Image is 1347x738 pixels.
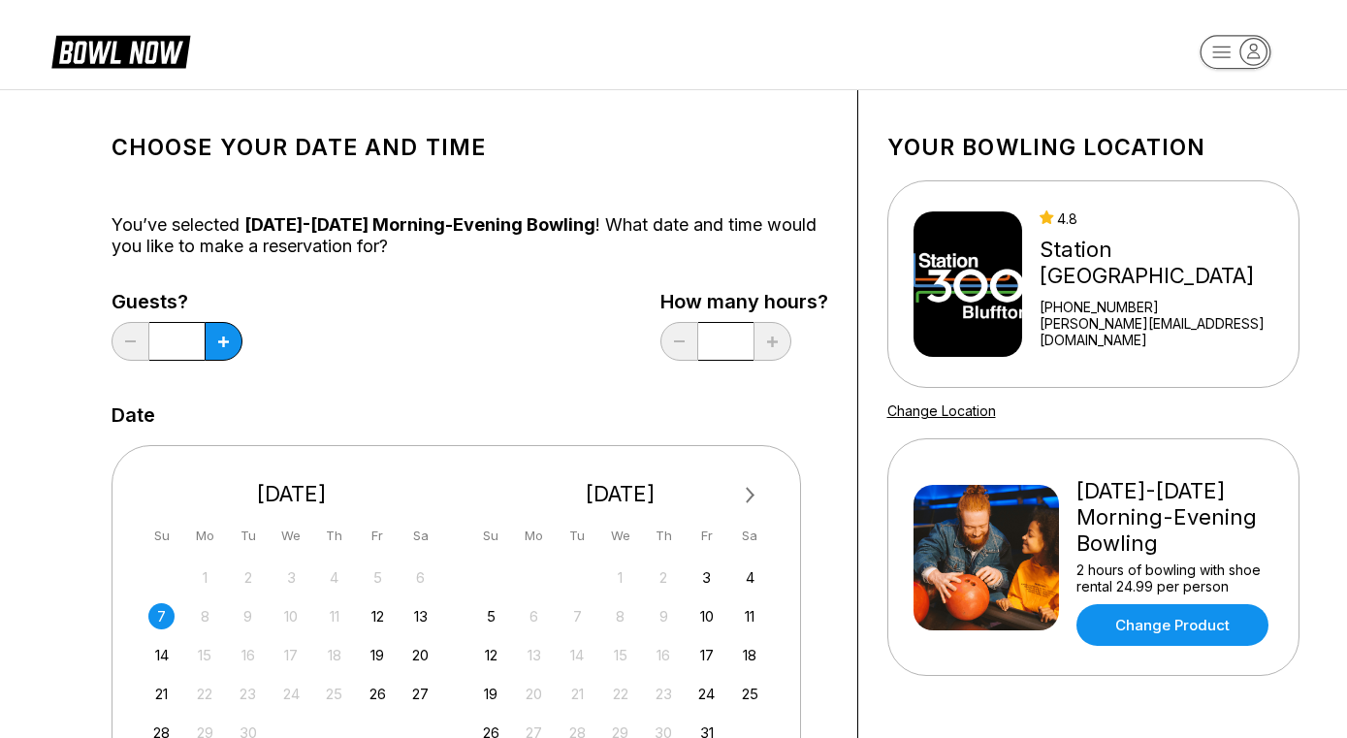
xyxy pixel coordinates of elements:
div: Not available Thursday, October 16th, 2025 [651,642,677,668]
div: Fr [693,523,720,549]
div: Not available Thursday, October 9th, 2025 [651,603,677,629]
div: [DATE]-[DATE] Morning-Evening Bowling [1076,478,1273,557]
div: Choose Saturday, September 13th, 2025 [407,603,433,629]
div: Choose Saturday, October 4th, 2025 [737,564,763,591]
div: Not available Thursday, October 23rd, 2025 [651,681,677,707]
div: 2 hours of bowling with shoe rental 24.99 per person [1076,562,1273,594]
div: Choose Sunday, October 12th, 2025 [478,642,504,668]
div: Not available Tuesday, September 23rd, 2025 [235,681,261,707]
label: Date [112,404,155,426]
div: Not available Tuesday, October 7th, 2025 [564,603,591,629]
div: Choose Friday, September 19th, 2025 [365,642,391,668]
div: Choose Saturday, October 25th, 2025 [737,681,763,707]
div: Su [148,523,175,549]
div: Choose Sunday, September 21st, 2025 [148,681,175,707]
div: Choose Friday, October 17th, 2025 [693,642,720,668]
div: [DATE] [470,481,771,507]
div: Not available Thursday, September 11th, 2025 [321,603,347,629]
label: How many hours? [660,291,828,312]
div: Not available Monday, September 15th, 2025 [192,642,218,668]
a: Change Product [1076,604,1268,646]
div: Choose Sunday, September 14th, 2025 [148,642,175,668]
div: Choose Friday, October 3rd, 2025 [693,564,720,591]
div: Not available Wednesday, September 10th, 2025 [278,603,305,629]
div: Not available Thursday, September 25th, 2025 [321,681,347,707]
img: Friday-Sunday Morning-Evening Bowling [914,485,1059,630]
div: Station [GEOGRAPHIC_DATA] [1040,237,1290,289]
div: Not available Wednesday, September 3rd, 2025 [278,564,305,591]
div: Not available Thursday, September 4th, 2025 [321,564,347,591]
div: Not available Wednesday, October 8th, 2025 [607,603,633,629]
div: Not available Wednesday, October 1st, 2025 [607,564,633,591]
div: Choose Friday, September 12th, 2025 [365,603,391,629]
div: Th [651,523,677,549]
div: Not available Tuesday, October 21st, 2025 [564,681,591,707]
div: Choose Saturday, October 11th, 2025 [737,603,763,629]
div: Not available Monday, September 8th, 2025 [192,603,218,629]
div: Choose Saturday, September 20th, 2025 [407,642,433,668]
div: Sa [737,523,763,549]
div: Sa [407,523,433,549]
span: [DATE]-[DATE] Morning-Evening Bowling [244,214,595,235]
div: Tu [564,523,591,549]
div: You’ve selected ! What date and time would you like to make a reservation for? [112,214,828,257]
button: Next Month [735,480,766,511]
h1: Choose your Date and time [112,134,828,161]
div: Choose Friday, October 10th, 2025 [693,603,720,629]
div: Not available Monday, September 1st, 2025 [192,564,218,591]
div: Not available Tuesday, October 14th, 2025 [564,642,591,668]
h1: Your bowling location [887,134,1299,161]
div: Choose Sunday, September 7th, 2025 [148,603,175,629]
div: Not available Thursday, October 2nd, 2025 [651,564,677,591]
div: We [607,523,633,549]
div: Tu [235,523,261,549]
img: Station 300 Bluffton [914,211,1023,357]
div: Choose Friday, September 26th, 2025 [365,681,391,707]
div: Choose Saturday, October 18th, 2025 [737,642,763,668]
div: Not available Saturday, September 6th, 2025 [407,564,433,591]
div: Not available Friday, September 5th, 2025 [365,564,391,591]
div: We [278,523,305,549]
div: Choose Sunday, October 5th, 2025 [478,603,504,629]
div: Not available Wednesday, October 15th, 2025 [607,642,633,668]
div: Fr [365,523,391,549]
div: Not available Tuesday, September 2nd, 2025 [235,564,261,591]
label: Guests? [112,291,242,312]
div: Choose Saturday, September 27th, 2025 [407,681,433,707]
div: Choose Friday, October 24th, 2025 [693,681,720,707]
div: Not available Wednesday, October 22nd, 2025 [607,681,633,707]
div: Mo [521,523,547,549]
div: 4.8 [1040,210,1290,227]
div: Not available Monday, October 13th, 2025 [521,642,547,668]
div: Not available Monday, October 6th, 2025 [521,603,547,629]
a: Change Location [887,402,996,419]
a: [PERSON_NAME][EMAIL_ADDRESS][DOMAIN_NAME] [1040,315,1290,348]
div: Not available Thursday, September 18th, 2025 [321,642,347,668]
div: [DATE] [142,481,442,507]
div: Th [321,523,347,549]
div: Mo [192,523,218,549]
div: Not available Monday, October 20th, 2025 [521,681,547,707]
div: Choose Sunday, October 19th, 2025 [478,681,504,707]
div: Not available Wednesday, September 17th, 2025 [278,642,305,668]
div: Not available Tuesday, September 9th, 2025 [235,603,261,629]
div: [PHONE_NUMBER] [1040,299,1290,315]
div: Not available Wednesday, September 24th, 2025 [278,681,305,707]
div: Not available Monday, September 22nd, 2025 [192,681,218,707]
div: Su [478,523,504,549]
div: Not available Tuesday, September 16th, 2025 [235,642,261,668]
